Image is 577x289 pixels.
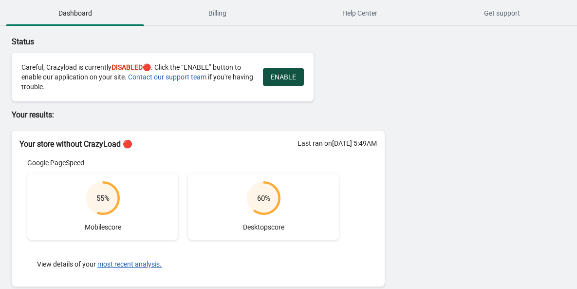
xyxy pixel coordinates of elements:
[263,68,304,86] button: ENABLE
[21,62,253,92] div: Careful, Crazyload is currently 🔴. Click the “ENABLE” button to enable our application on your si...
[128,73,206,81] a: Contact our support team
[271,73,296,81] span: ENABLE
[27,158,339,168] div: Google PageSpeed
[12,36,385,48] p: Status
[97,260,162,268] button: most recent analysis.
[112,63,143,71] span: DISABLED
[148,4,286,22] span: Billing
[257,193,270,203] div: 60 %
[27,250,339,279] div: View details of your
[6,4,144,22] span: Dashboard
[291,4,429,22] span: Help Center
[19,138,377,150] h2: Your store without CrazyLoad 🔴
[298,138,377,148] div: Last ran on [DATE] 5:49AM
[96,193,110,203] div: 55 %
[188,173,339,240] div: Desktop score
[433,4,571,22] span: Get support
[4,0,146,26] button: Dashboard
[12,109,385,121] p: Your results:
[27,173,178,240] div: Mobile score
